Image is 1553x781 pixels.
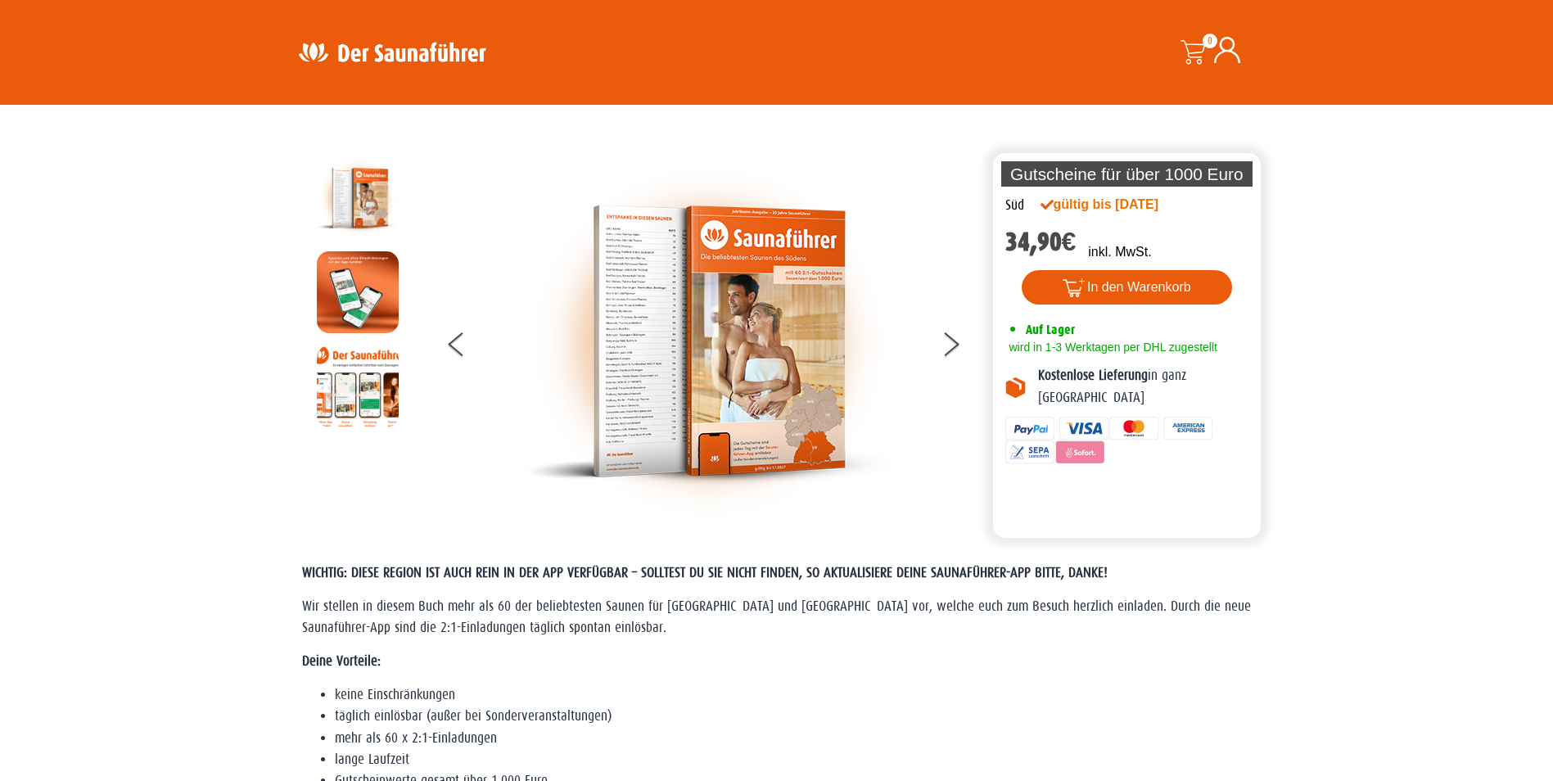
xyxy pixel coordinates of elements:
[1005,341,1217,354] span: wird in 1-3 Werktagen per DHL zugestellt
[335,749,1252,770] li: lange Laufzeit
[1026,322,1075,337] span: Auf Lager
[1022,270,1232,305] button: In den Warenkorb
[1005,227,1077,257] bdi: 34,90
[1038,365,1249,409] p: in ganz [GEOGRAPHIC_DATA]
[317,251,399,333] img: MOCKUP-iPhone_regional
[302,653,381,669] strong: Deine Vorteile:
[317,157,399,239] img: der-saunafuehrer-2025-sued
[1005,195,1024,216] div: Süd
[1041,195,1194,214] div: gültig bis [DATE]
[1088,242,1151,262] p: inkl. MwSt.
[525,157,893,526] img: der-saunafuehrer-2025-sued
[1038,368,1148,383] b: Kostenlose Lieferung
[302,565,1108,580] span: WICHTIG: DIESE REGION IST AUCH REIN IN DER APP VERFÜGBAR – SOLLTEST DU SIE NICHT FINDEN, SO AKTUA...
[1062,227,1077,257] span: €
[335,728,1252,749] li: mehr als 60 x 2:1-Einladungen
[1001,161,1253,187] p: Gutscheine für über 1000 Euro
[335,684,1252,706] li: keine Einschränkungen
[317,345,399,427] img: Anleitung7tn
[302,598,1251,635] span: Wir stellen in diesem Buch mehr als 60 der beliebtesten Saunen für [GEOGRAPHIC_DATA] und [GEOGRAP...
[1203,34,1217,48] span: 0
[335,706,1252,727] li: täglich einlösbar (außer bei Sonderveranstaltungen)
